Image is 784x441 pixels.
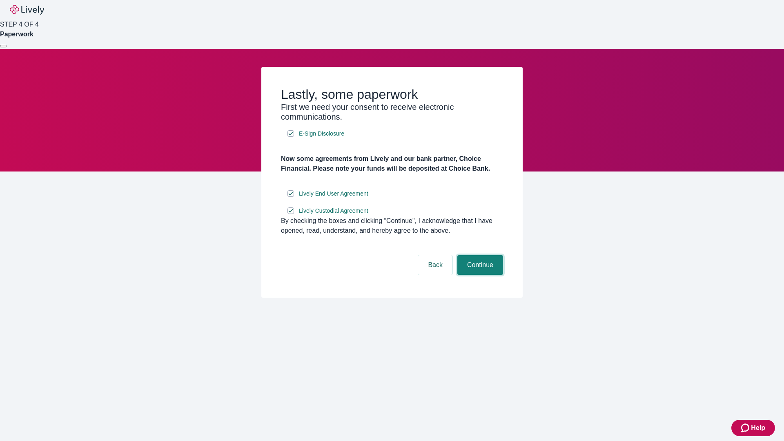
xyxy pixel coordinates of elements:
a: e-sign disclosure document [297,129,346,139]
span: E-Sign Disclosure [299,129,344,138]
span: Lively End User Agreement [299,189,368,198]
span: Lively Custodial Agreement [299,207,368,215]
h4: Now some agreements from Lively and our bank partner, Choice Financial. Please note your funds wi... [281,154,503,174]
span: Help [751,423,765,433]
a: e-sign disclosure document [297,206,370,216]
button: Continue [457,255,503,275]
button: Back [418,255,452,275]
button: Zendesk support iconHelp [731,420,775,436]
div: By checking the boxes and clicking “Continue", I acknowledge that I have opened, read, understand... [281,216,503,236]
svg: Zendesk support icon [741,423,751,433]
img: Lively [10,5,44,15]
h3: First we need your consent to receive electronic communications. [281,102,503,122]
h2: Lastly, some paperwork [281,87,503,102]
a: e-sign disclosure document [297,189,370,199]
